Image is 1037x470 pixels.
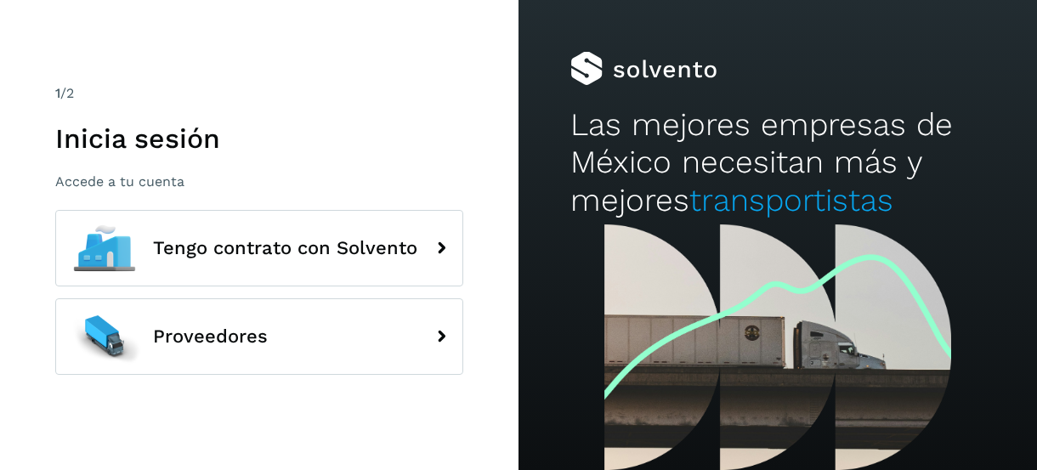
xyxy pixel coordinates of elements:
[55,298,463,375] button: Proveedores
[55,173,463,190] p: Accede a tu cuenta
[153,238,417,258] span: Tengo contrato con Solvento
[689,182,893,218] span: transportistas
[55,122,463,155] h1: Inicia sesión
[570,106,985,219] h2: Las mejores empresas de México necesitan más y mejores
[153,326,268,347] span: Proveedores
[55,85,60,101] span: 1
[55,210,463,286] button: Tengo contrato con Solvento
[55,83,463,104] div: /2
